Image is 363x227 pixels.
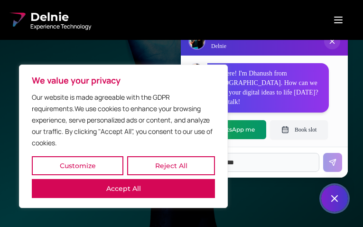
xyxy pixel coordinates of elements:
img: Dhanush [189,64,203,78]
p: We value your privacy [32,75,215,86]
span: Delnie [30,9,91,25]
a: Delnie Logo Full [8,9,91,30]
button: Close chat [321,185,348,212]
p: Hi there! I'm Dhanush from [GEOGRAPHIC_DATA]. How can we bring your digital ideas to life [DATE]?... [213,69,323,107]
button: Open menu [321,10,355,29]
span: Experience Technology [30,23,91,30]
button: Customize [32,156,123,175]
button: Close chat popup [324,33,340,49]
button: Book slot [270,120,328,139]
button: Reject All [127,156,215,175]
img: Delnie Logo [8,10,27,29]
img: Delnie Logo [189,34,205,49]
button: Accept All [32,179,215,198]
p: Delnie [211,42,235,50]
p: Our website is made agreeable with the GDPR requirements.We use cookies to enhance your browsing ... [32,92,215,149]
